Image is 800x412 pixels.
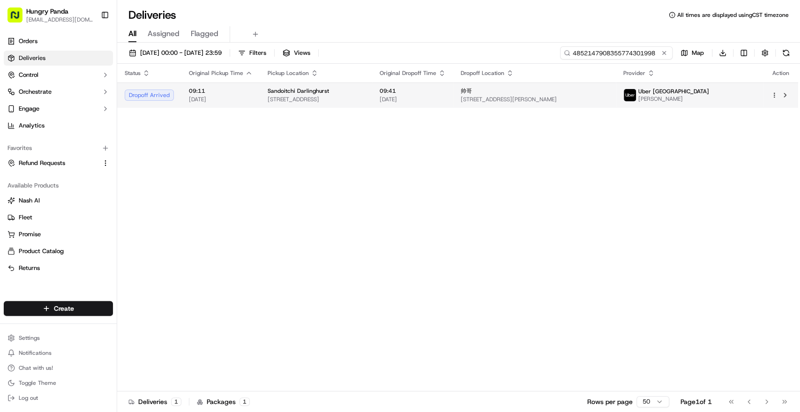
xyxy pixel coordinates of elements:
[239,397,250,406] div: 1
[19,105,39,113] span: Engage
[692,49,704,57] span: Map
[4,346,113,360] button: Notifications
[623,69,645,77] span: Provider
[9,210,17,218] div: 📗
[89,210,150,219] span: API Documentation
[159,92,171,104] button: Start new chat
[7,230,109,239] a: Promise
[125,69,141,77] span: Status
[42,99,129,106] div: We're available if you need us!
[4,391,113,405] button: Log out
[461,69,504,77] span: Dropoff Location
[19,37,37,45] span: Orders
[771,69,791,77] div: Action
[189,96,253,103] span: [DATE]
[9,122,63,129] div: Past conversations
[4,51,113,66] a: Deliveries
[7,264,109,272] a: Returns
[19,394,38,402] span: Log out
[268,69,309,77] span: Pickup Location
[6,206,75,223] a: 📗Knowledge Base
[4,227,113,242] button: Promise
[19,121,45,130] span: Analytics
[4,156,113,171] button: Refund Requests
[19,213,32,222] span: Fleet
[677,11,789,19] span: All times are displayed using CST timezone
[19,349,52,357] span: Notifications
[140,49,222,57] span: [DATE] 00:00 - [DATE] 23:59
[75,206,154,223] a: 💻API Documentation
[197,397,250,406] div: Packages
[148,28,179,39] span: Assigned
[4,34,113,49] a: Orders
[638,88,709,95] span: Uber [GEOGRAPHIC_DATA]
[4,361,113,375] button: Chat with us!
[779,46,793,60] button: Refresh
[19,159,65,167] span: Refund Requests
[4,210,113,225] button: Fleet
[19,88,52,96] span: Orchestrate
[587,397,633,406] p: Rows per page
[4,261,113,276] button: Returns
[4,4,97,26] button: Hungry Panda[EMAIL_ADDRESS][DOMAIN_NAME]
[7,196,109,205] a: Nash AI
[19,71,38,79] span: Control
[31,145,34,153] span: •
[189,87,253,95] span: 09:11
[278,46,314,60] button: Views
[9,162,24,177] img: Asif Zaman Khan
[19,379,56,387] span: Toggle Theme
[42,90,154,99] div: Start new chat
[268,87,329,95] span: Sandoitchi Darlinghurst
[676,46,708,60] button: Map
[4,244,113,259] button: Product Catalog
[9,9,28,28] img: Nash
[20,90,37,106] img: 1727276513143-84d647e1-66c0-4f92-a045-3c9f9f5dfd92
[26,16,93,23] button: [EMAIL_ADDRESS][DOMAIN_NAME]
[4,141,113,156] div: Favorites
[380,87,446,95] span: 09:41
[19,54,45,62] span: Deliveries
[128,28,136,39] span: All
[191,28,218,39] span: Flagged
[36,145,58,153] span: 9月17日
[4,178,113,193] div: Available Products
[461,87,472,95] span: 帅哥
[26,7,68,16] button: Hungry Panda
[4,101,113,116] button: Engage
[4,118,113,133] a: Analytics
[83,171,105,178] span: 8月27日
[268,96,365,103] span: [STREET_ADDRESS]
[78,171,81,178] span: •
[19,230,41,239] span: Promise
[4,376,113,390] button: Toggle Theme
[79,210,87,218] div: 💻
[234,46,270,60] button: Filters
[128,397,181,406] div: Deliveries
[380,96,446,103] span: [DATE]
[4,193,113,208] button: Nash AI
[125,46,226,60] button: [DATE] 00:00 - [DATE] 23:59
[4,331,113,345] button: Settings
[4,67,113,82] button: Control
[624,89,636,101] img: uber-new-logo.jpeg
[19,334,40,342] span: Settings
[4,301,113,316] button: Create
[380,69,436,77] span: Original Dropoff Time
[461,96,608,103] span: [STREET_ADDRESS][PERSON_NAME]
[19,264,40,272] span: Returns
[560,46,673,60] input: Type to search
[128,7,176,22] h1: Deliveries
[7,213,109,222] a: Fleet
[171,397,181,406] div: 1
[19,196,40,205] span: Nash AI
[680,397,712,406] div: Page 1 of 1
[145,120,171,131] button: See all
[19,247,64,255] span: Product Catalog
[66,232,113,240] a: Powered byPylon
[19,364,53,372] span: Chat with us!
[9,37,171,52] p: Welcome 👋
[189,69,243,77] span: Original Pickup Time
